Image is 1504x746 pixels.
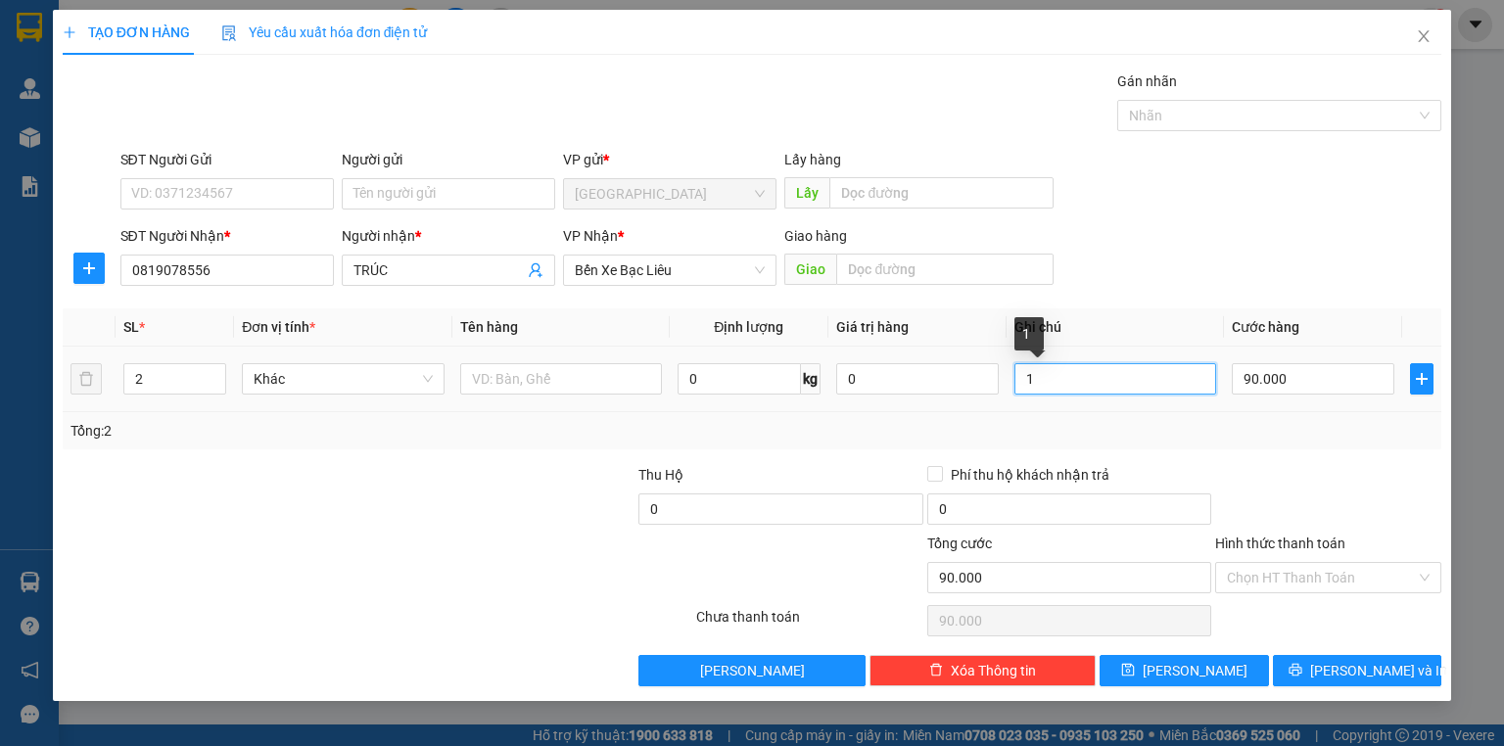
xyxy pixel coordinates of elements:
[575,179,765,209] span: Sài Gòn
[714,319,783,335] span: Định lượng
[700,660,805,681] span: [PERSON_NAME]
[951,660,1036,681] span: Xóa Thông tin
[460,363,662,395] input: VD: Bàn, Ghế
[801,363,821,395] span: kg
[829,177,1054,209] input: Dọc đường
[342,225,555,247] div: Người nhận
[221,25,237,41] img: icon
[1100,655,1269,686] button: save[PERSON_NAME]
[784,152,841,167] span: Lấy hàng
[254,364,432,394] span: Khác
[694,606,924,640] div: Chưa thanh toán
[638,655,865,686] button: [PERSON_NAME]
[70,363,102,395] button: delete
[869,655,1096,686] button: deleteXóa Thông tin
[1117,73,1177,89] label: Gán nhãn
[784,177,829,209] span: Lấy
[221,24,428,40] span: Yêu cầu xuất hóa đơn điện tử
[575,256,765,285] span: Bến Xe Bạc Liêu
[1215,536,1345,551] label: Hình thức thanh toán
[1007,308,1224,347] th: Ghi chú
[1143,660,1247,681] span: [PERSON_NAME]
[563,149,776,170] div: VP gửi
[784,228,847,244] span: Giao hàng
[1014,363,1216,395] input: Ghi Chú
[342,149,555,170] div: Người gửi
[123,319,139,335] span: SL
[638,467,683,483] span: Thu Hộ
[1273,655,1442,686] button: printer[PERSON_NAME] và In
[1310,660,1447,681] span: [PERSON_NAME] và In
[63,24,190,40] span: TẠO ĐƠN HÀNG
[120,149,334,170] div: SĐT Người Gửi
[73,253,105,284] button: plus
[74,260,104,276] span: plus
[63,25,76,39] span: plus
[563,228,618,244] span: VP Nhận
[1410,363,1433,395] button: plus
[1289,663,1302,678] span: printer
[836,363,999,395] input: 0
[927,536,992,551] span: Tổng cước
[528,262,543,278] span: user-add
[1416,28,1432,44] span: close
[929,663,943,678] span: delete
[784,254,836,285] span: Giao
[943,464,1117,486] span: Phí thu hộ khách nhận trả
[242,319,315,335] span: Đơn vị tính
[1014,317,1044,350] div: 1
[1411,371,1433,387] span: plus
[120,225,334,247] div: SĐT Người Nhận
[836,319,909,335] span: Giá trị hàng
[1121,663,1135,678] span: save
[460,319,518,335] span: Tên hàng
[1396,10,1451,65] button: Close
[70,420,582,442] div: Tổng: 2
[836,254,1054,285] input: Dọc đường
[1232,319,1299,335] span: Cước hàng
